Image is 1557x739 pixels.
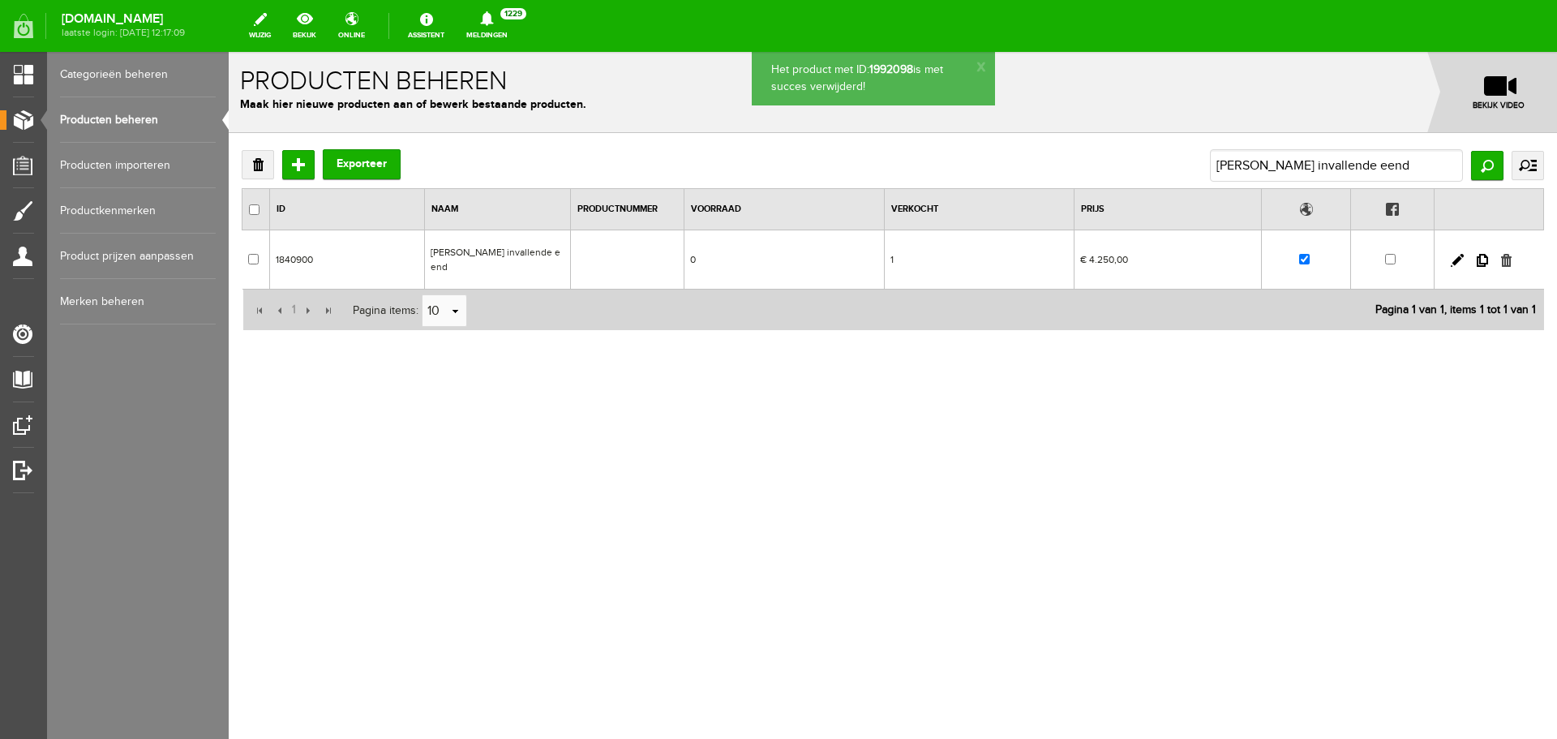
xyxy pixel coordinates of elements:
[60,188,216,234] a: Productkenmerken
[341,137,455,178] th: Klik hier om te sorteren
[349,152,429,162] a: Productnummer
[60,97,216,143] a: Producten beheren
[221,244,234,275] a: select
[543,10,747,44] p: Het product met ID: is met succes verwijderd!
[124,252,190,265] span: Pagina items:
[62,15,185,24] strong: [DOMAIN_NAME]
[1272,202,1283,215] a: Verwijderen
[1070,150,1085,165] img: Online
[1139,242,1315,274] div: Pagina 1 van 1, items 1 tot 1 van 1
[41,178,196,238] td: 1840900
[655,137,845,178] th: Klik hier om te sorteren
[195,178,341,238] td: [PERSON_NAME] invallende eend
[663,152,710,162] a: Verkocht
[283,8,326,44] a: bekijk
[1205,48,1335,60] span: bekijk video
[1283,99,1315,128] a: uitgebreid zoeken
[846,178,1033,238] td: € 4.250,00
[655,178,845,238] td: 1
[60,279,216,324] a: Merken beheren
[1222,202,1235,215] a: Bewerken
[852,152,876,162] a: Prijs
[60,52,216,97] a: Categorieën beheren
[14,137,41,178] th: Selecteer alle producten
[1248,202,1259,215] a: Dupliceer product
[54,98,86,127] input: Toevoegen
[1242,99,1275,128] input: Zoeken
[23,250,41,268] input: Eerste pagina
[398,8,454,44] a: Assistent
[641,11,684,24] b: 1992098
[462,152,513,162] a: Voorraad
[13,98,45,127] a: Verwijderen
[457,8,517,44] a: Meldingen1229
[62,28,185,37] span: laatste login: [DATE] 12:17:09
[11,15,1317,44] h1: Producten beheren
[62,242,69,274] a: 1
[41,137,196,178] th: Klik hier om te sorteren
[846,137,1033,178] th: Klik hier om te sorteren
[90,250,108,268] input: Laatste pagina
[69,250,87,268] input: Volgende pagina
[11,44,1317,61] p: Maak hier nieuwe producten aan of bewerk bestaande producten.
[203,152,229,162] a: Naam
[48,152,57,162] a: ID
[44,250,62,268] input: Vorige pagina
[455,137,655,178] th: Klik hier om te sorteren
[195,137,341,178] th: Klik hier om te sorteren
[981,97,1234,130] input: Zoek op productnaam of productnummer
[94,97,172,127] button: Exporteer
[239,8,281,44] a: wijzig
[500,8,526,19] span: 1229
[1157,151,1170,164] img: Facebook
[60,234,216,279] a: Product prijzen aanpassen
[60,143,216,188] a: Producten importeren
[748,6,757,22] a: x
[328,8,375,44] a: online
[455,178,655,238] td: 0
